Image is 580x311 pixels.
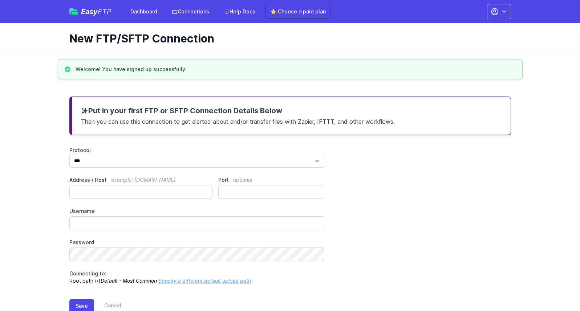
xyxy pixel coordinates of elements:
span: example: [DOMAIN_NAME] [111,177,175,183]
a: Dashboard [126,5,162,18]
a: Specify a different default upload path [158,278,251,284]
label: Username [69,208,325,215]
a: EasyFTP [69,8,111,15]
label: Address / Host [69,176,213,184]
a: ⭐ Choose a paid plan [265,5,330,19]
span: FTP [98,7,111,16]
span: optional [233,177,252,183]
h3: Put in your first FTP or SFTP Connection Details Below [81,106,502,116]
p: Then you can use this connection to get alerted about and/or transfer files with Zapier, IFTTT, a... [81,116,502,126]
span: Connecting to: [69,270,106,277]
h3: Welcome! You have signed up successfully. [76,66,187,73]
i: Default - Most Common [101,278,157,284]
a: Connections [167,5,214,18]
p: Root path (/) [69,270,325,285]
a: Help Docs [219,5,260,18]
img: easyftp_logo.png [69,8,78,15]
label: Port [218,176,324,184]
label: Password [69,239,325,246]
label: Protocol [69,147,325,154]
h1: New FTP/SFTP Connection [69,32,505,45]
span: Easy [81,8,111,15]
